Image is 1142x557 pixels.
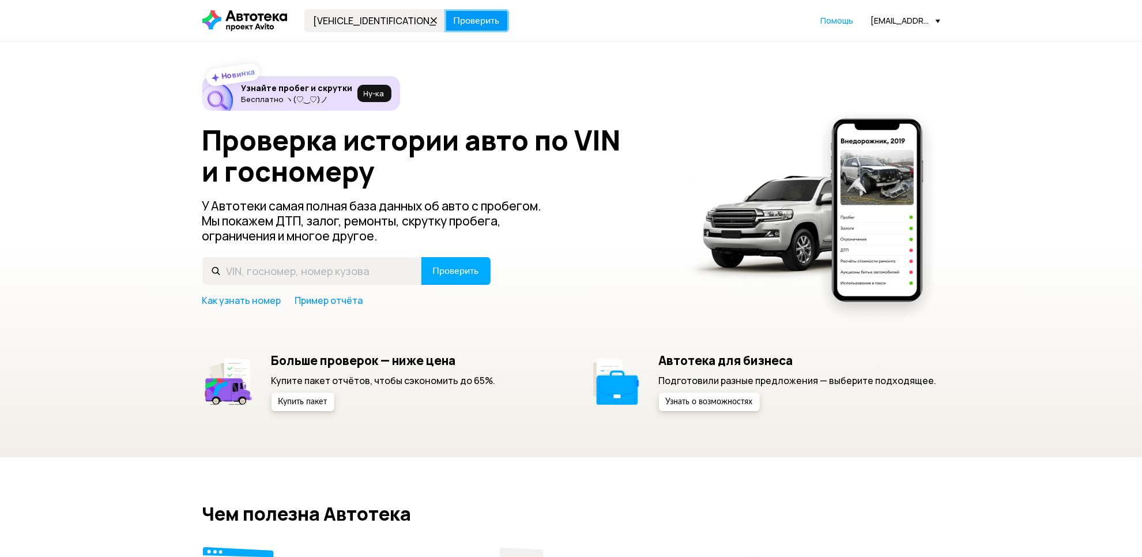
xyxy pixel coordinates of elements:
[202,125,671,187] h1: Проверка истории авто по VIN и госномеру
[659,374,937,387] p: Подготовили разные предложения — выберите подходящее.
[444,9,509,32] button: Проверить
[871,15,940,26] div: [EMAIL_ADDRESS][DOMAIN_NAME]
[821,15,854,26] span: Помощь
[202,257,422,285] input: VIN, госномер, номер кузова
[421,257,491,285] button: Проверить
[242,95,353,104] p: Бесплатно ヽ(♡‿♡)ノ
[666,398,753,406] span: Узнать о возможностях
[433,266,479,276] span: Проверить
[659,353,937,368] h5: Автотека для бизнеса
[272,393,334,411] button: Купить пакет
[220,66,255,81] strong: Новинка
[821,15,854,27] a: Помощь
[202,503,940,524] h2: Чем полезна Автотека
[242,83,353,93] h6: Узнайте пробег и скрутки
[272,353,496,368] h5: Больше проверок — ниже цена
[202,294,281,307] a: Как узнать номер
[364,89,385,98] span: Ну‑ка
[304,9,445,32] input: VIN, госномер, номер кузова
[202,198,561,243] p: У Автотеки самая полная база данных об авто с пробегом. Мы покажем ДТП, залог, ремонты, скрутку п...
[454,16,500,25] span: Проверить
[272,374,496,387] p: Купите пакет отчётов, чтобы сэкономить до 65%.
[659,393,760,411] button: Узнать о возможностях
[295,294,363,307] a: Пример отчёта
[278,398,327,406] span: Купить пакет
